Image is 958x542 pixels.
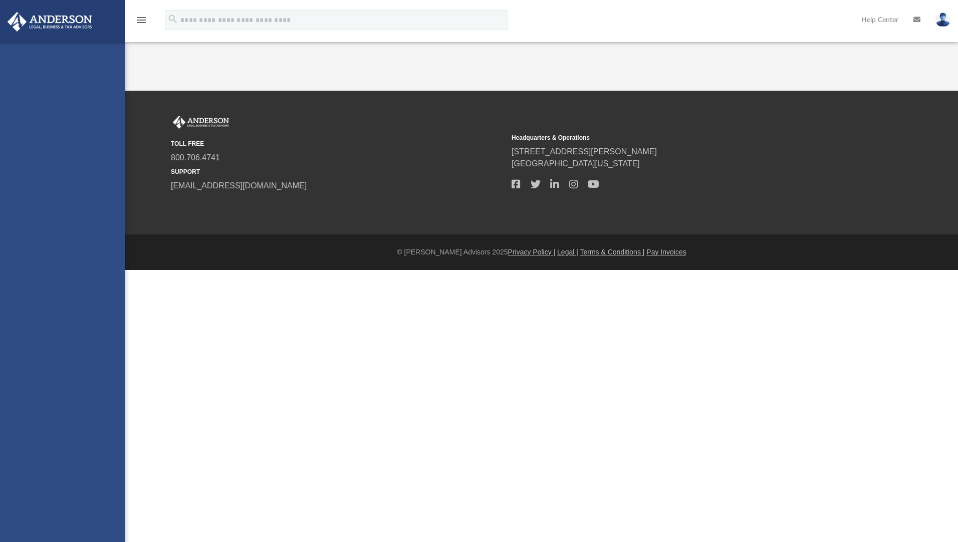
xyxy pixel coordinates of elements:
small: Headquarters & Operations [512,133,845,142]
a: 800.706.4741 [171,153,220,162]
a: Pay Invoices [646,248,686,256]
img: Anderson Advisors Platinum Portal [5,12,95,32]
a: Legal | [557,248,578,256]
a: [STREET_ADDRESS][PERSON_NAME] [512,147,657,156]
small: TOLL FREE [171,139,505,148]
img: Anderson Advisors Platinum Portal [171,116,231,129]
small: SUPPORT [171,167,505,176]
i: menu [135,14,147,26]
a: [GEOGRAPHIC_DATA][US_STATE] [512,159,640,168]
a: [EMAIL_ADDRESS][DOMAIN_NAME] [171,181,307,190]
i: search [167,14,178,25]
a: Privacy Policy | [508,248,556,256]
div: © [PERSON_NAME] Advisors 2025 [125,247,958,257]
a: menu [135,19,147,26]
a: Terms & Conditions | [580,248,645,256]
img: User Pic [935,13,950,27]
